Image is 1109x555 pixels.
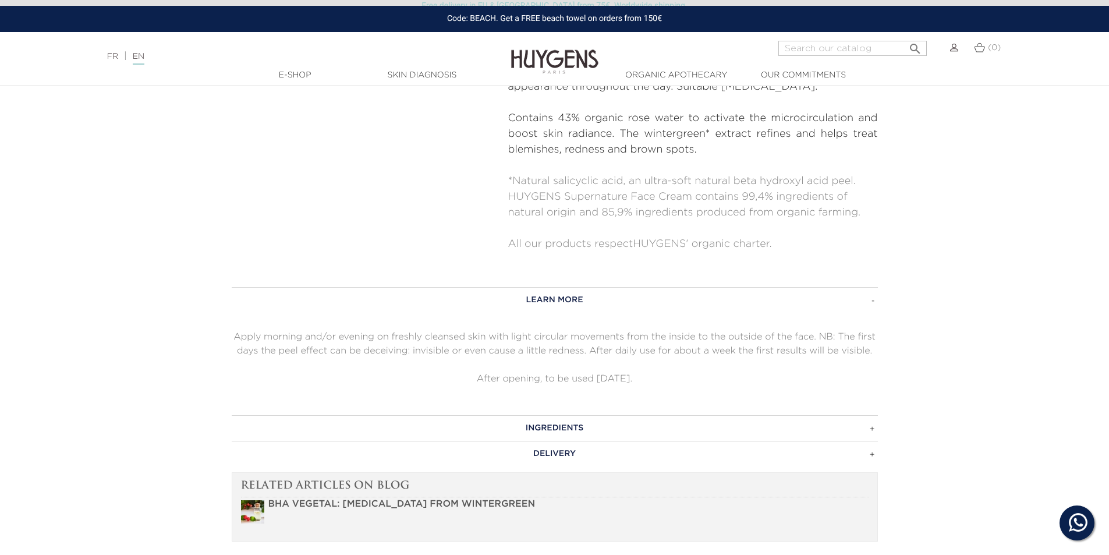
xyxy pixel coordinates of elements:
span: (0) [988,44,1001,52]
a: DELIVERY [232,441,878,466]
a: INGREDIENTS [232,415,878,441]
a: Skin Diagnosis [364,69,480,82]
img: Huygens [511,31,598,76]
span: All our products respect . [508,239,772,249]
a: FR [107,52,118,61]
input: Search [778,41,927,56]
a: BHA VEGETAL: [MEDICAL_DATA] FROM WINTERGREEN [268,500,536,509]
h3: Related articles on blog [241,479,869,498]
img: BHA VEGETAL: SALICYLIC ACID FROM WINTERGREEN [241,500,264,524]
p: After opening, to be used [DATE]. [232,372,878,386]
span: HUYGENS Supernature Face Cream contains 99,4% ingredients of natural origin and 85,9% ingredients... [508,192,861,218]
a: E-Shop [237,69,353,82]
i:  [908,38,922,52]
p: Contains 43% organic rose water to activate the microcirculation and boost skin radiance. The win... [508,111,878,158]
a: LEARN MORE [232,287,878,313]
a: HUYGENS' organic charter [633,239,769,249]
span: *Natural salicyclic acid, an ultra-soft natural beta hydroxyl acid peel. [508,176,856,186]
button:  [905,37,926,53]
a: EN [133,52,144,65]
a: Our commitments [745,69,862,82]
div: | [101,50,453,63]
a: Organic Apothecary [618,69,735,82]
p: Apply morning and/or evening on freshly cleansed skin with light circular movements from the insi... [232,330,878,358]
